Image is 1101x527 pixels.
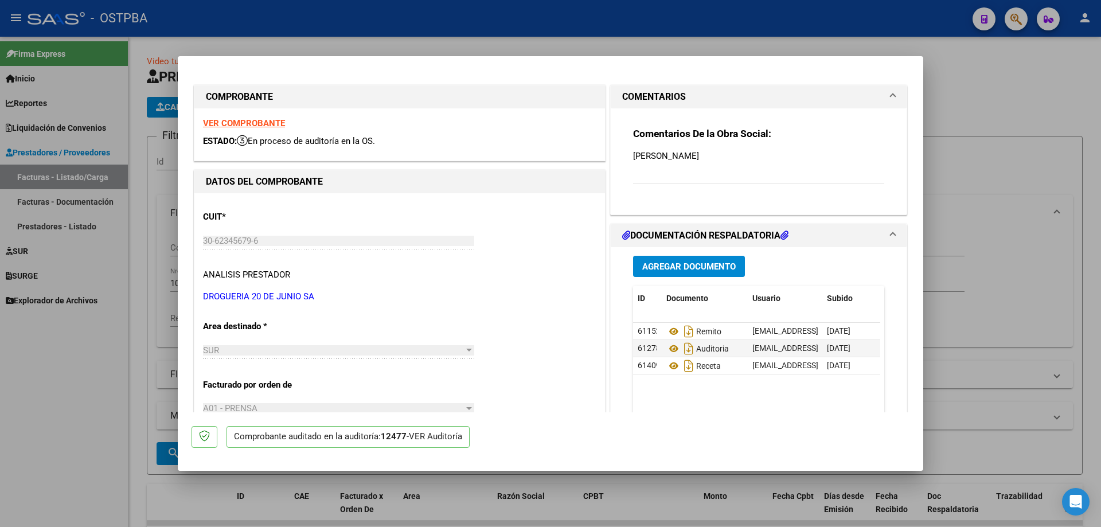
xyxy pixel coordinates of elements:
[622,90,686,104] h1: COMENTARIOS
[752,343,947,353] span: [EMAIL_ADDRESS][DOMAIN_NAME] - [PERSON_NAME]
[827,361,850,370] span: [DATE]
[638,294,645,303] span: ID
[633,286,662,311] datatable-header-cell: ID
[611,85,907,108] mat-expansion-panel-header: COMENTARIOS
[822,286,880,311] datatable-header-cell: Subido
[681,339,696,358] i: Descargar documento
[611,224,907,247] mat-expansion-panel-header: DOCUMENTACIÓN RESPALDATORIA
[681,322,696,341] i: Descargar documento
[633,128,771,139] strong: Comentarios De la Obra Social:
[203,345,219,356] span: SUR
[752,361,947,370] span: [EMAIL_ADDRESS][DOMAIN_NAME] - [PERSON_NAME]
[1062,488,1090,516] div: Open Intercom Messenger
[203,136,237,146] span: ESTADO:
[827,326,850,335] span: [DATE]
[681,357,696,375] i: Descargar documento
[638,326,661,335] span: 61152
[203,320,321,333] p: Area destinado *
[666,344,729,353] span: Auditoria
[203,403,257,413] span: A01 - PRENSA
[752,294,780,303] span: Usuario
[666,327,721,336] span: Remito
[203,268,290,282] div: ANALISIS PRESTADOR
[662,286,748,311] datatable-header-cell: Documento
[666,294,708,303] span: Documento
[633,150,884,162] p: [PERSON_NAME]
[638,361,661,370] span: 61409
[622,229,788,243] h1: DOCUMENTACIÓN RESPALDATORIA
[203,290,596,303] p: DROGUERIA 20 DE JUNIO SA
[237,136,375,146] span: En proceso de auditoría en la OS.
[666,361,721,370] span: Receta
[409,430,462,443] div: VER Auditoría
[203,118,285,128] a: VER COMPROBANTE
[827,294,853,303] span: Subido
[203,378,321,392] p: Facturado por orden de
[206,176,323,187] strong: DATOS DEL COMPROBANTE
[611,247,907,485] div: DOCUMENTACIÓN RESPALDATORIA
[638,343,661,353] span: 61278
[633,256,745,277] button: Agregar Documento
[206,91,273,102] strong: COMPROBANTE
[880,286,937,311] datatable-header-cell: Acción
[827,343,850,353] span: [DATE]
[752,326,947,335] span: [EMAIL_ADDRESS][DOMAIN_NAME] - [PERSON_NAME]
[227,426,470,448] p: Comprobante auditado en la auditoría: -
[748,286,822,311] datatable-header-cell: Usuario
[381,431,407,442] strong: 12477
[611,108,907,214] div: COMENTARIOS
[642,261,736,272] span: Agregar Documento
[203,210,321,224] p: CUIT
